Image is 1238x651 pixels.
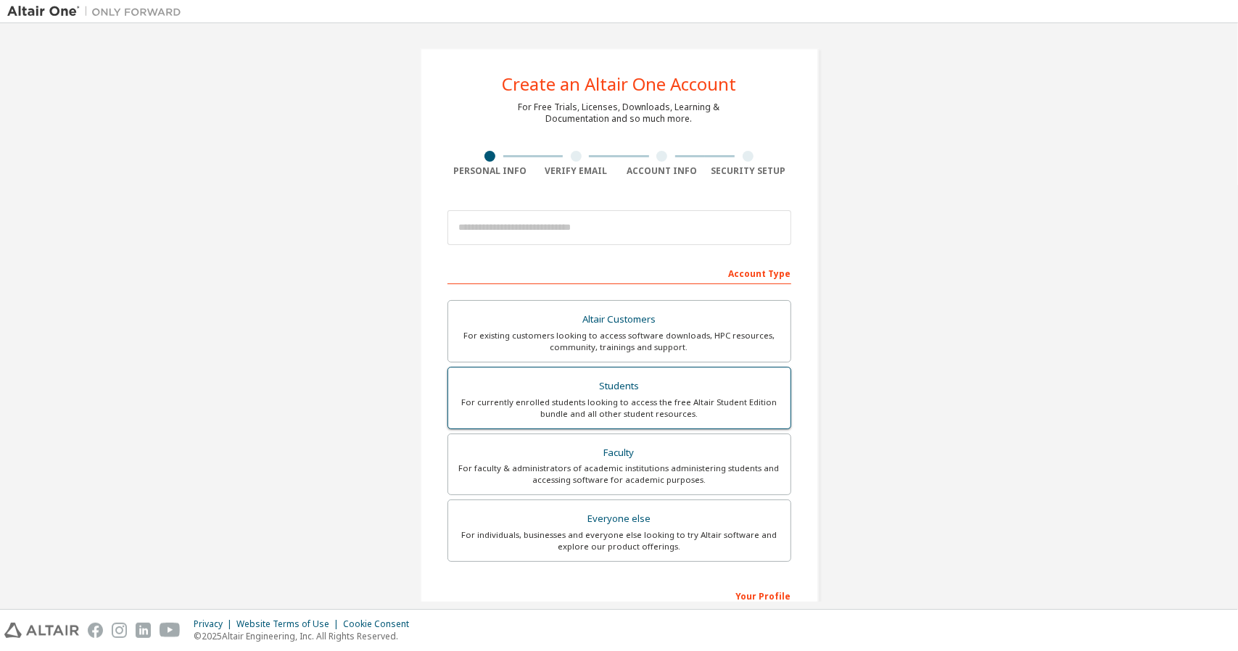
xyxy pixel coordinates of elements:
[343,618,418,630] div: Cookie Consent
[457,463,782,486] div: For faculty & administrators of academic institutions administering students and accessing softwa...
[457,509,782,529] div: Everyone else
[88,623,103,638] img: facebook.svg
[502,75,736,93] div: Create an Altair One Account
[447,261,791,284] div: Account Type
[7,4,189,19] img: Altair One
[136,623,151,638] img: linkedin.svg
[160,623,181,638] img: youtube.svg
[236,618,343,630] div: Website Terms of Use
[533,165,619,177] div: Verify Email
[457,310,782,330] div: Altair Customers
[705,165,791,177] div: Security Setup
[457,397,782,420] div: For currently enrolled students looking to access the free Altair Student Edition bundle and all ...
[447,165,534,177] div: Personal Info
[194,618,236,630] div: Privacy
[447,584,791,607] div: Your Profile
[457,443,782,463] div: Faculty
[457,376,782,397] div: Students
[519,101,720,125] div: For Free Trials, Licenses, Downloads, Learning & Documentation and so much more.
[194,630,418,642] p: © 2025 Altair Engineering, Inc. All Rights Reserved.
[619,165,706,177] div: Account Info
[457,330,782,353] div: For existing customers looking to access software downloads, HPC resources, community, trainings ...
[4,623,79,638] img: altair_logo.svg
[112,623,127,638] img: instagram.svg
[457,529,782,552] div: For individuals, businesses and everyone else looking to try Altair software and explore our prod...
